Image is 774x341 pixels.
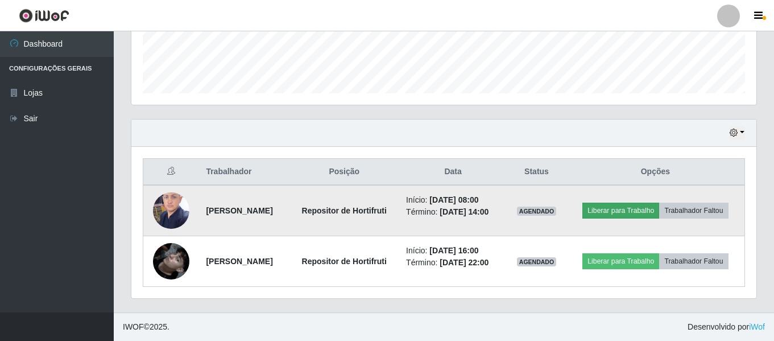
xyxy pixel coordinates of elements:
[289,159,399,186] th: Posição
[406,245,500,257] li: Início:
[206,206,272,215] strong: [PERSON_NAME]
[153,186,189,235] img: 1672860829708.jpeg
[429,246,478,255] time: [DATE] 16:00
[399,159,507,186] th: Data
[19,9,69,23] img: CoreUI Logo
[749,322,765,331] a: iWof
[302,206,387,215] strong: Repositor de Hortifruti
[659,203,728,219] button: Trabalhador Faltou
[406,257,500,269] li: Término:
[582,203,659,219] button: Liberar para Trabalho
[302,257,387,266] strong: Repositor de Hortifruti
[582,253,659,269] button: Liberar para Trabalho
[123,322,144,331] span: IWOF
[440,258,489,267] time: [DATE] 22:00
[199,159,289,186] th: Trabalhador
[517,207,557,216] span: AGENDADO
[429,195,478,204] time: [DATE] 08:00
[123,321,169,333] span: © 2025 .
[440,207,489,216] time: [DATE] 14:00
[206,257,272,266] strong: [PERSON_NAME]
[517,257,557,266] span: AGENDADO
[507,159,566,186] th: Status
[406,194,500,206] li: Início:
[406,206,500,218] li: Término:
[153,229,189,294] img: 1750963256706.jpeg
[566,159,745,186] th: Opções
[659,253,728,269] button: Trabalhador Faltou
[688,321,765,333] span: Desenvolvido por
